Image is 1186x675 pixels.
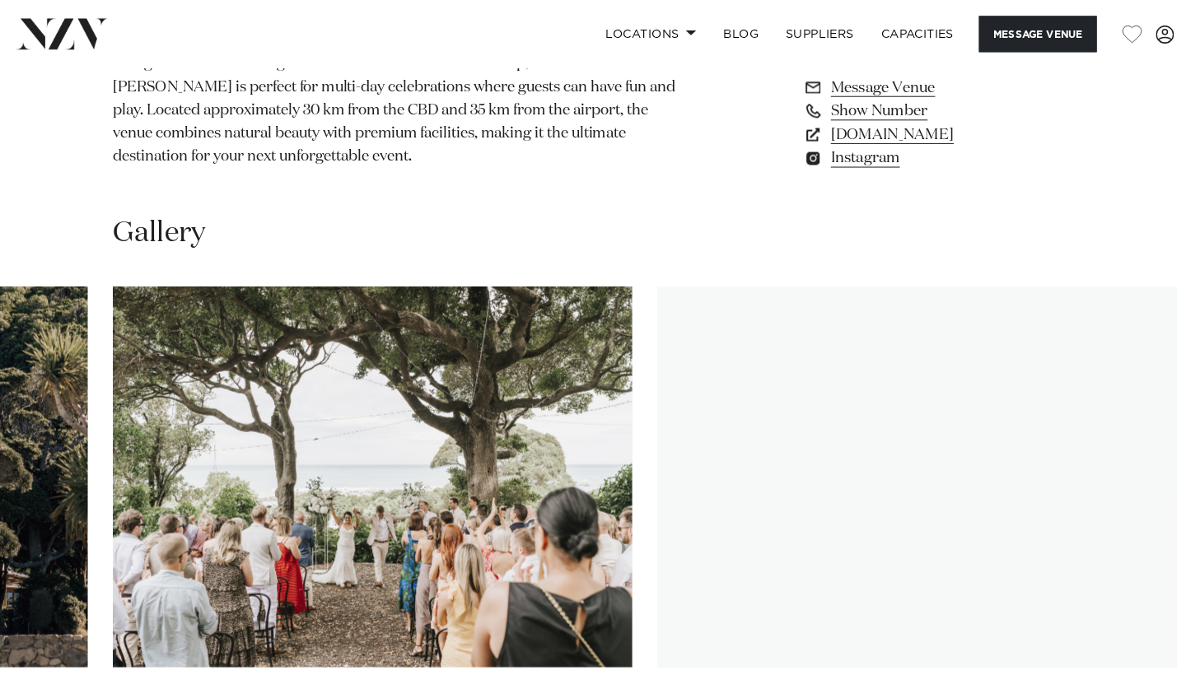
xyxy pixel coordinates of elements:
button: Message Venue [969,16,1084,51]
a: BLOG [705,16,766,51]
a: Message Venue [796,73,1065,96]
a: [DOMAIN_NAME] [796,119,1065,142]
h2: Gallery [121,210,212,247]
swiper-slide: 14 / 29 [654,280,1162,653]
a: Show Number [796,96,1065,119]
swiper-slide: 13 / 29 [121,280,629,653]
a: Instagram [796,142,1065,165]
img: nzv-logo.png [26,18,116,48]
a: SUPPLIERS [766,16,859,51]
a: Locations [590,16,705,51]
a: Capacities [860,16,958,51]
